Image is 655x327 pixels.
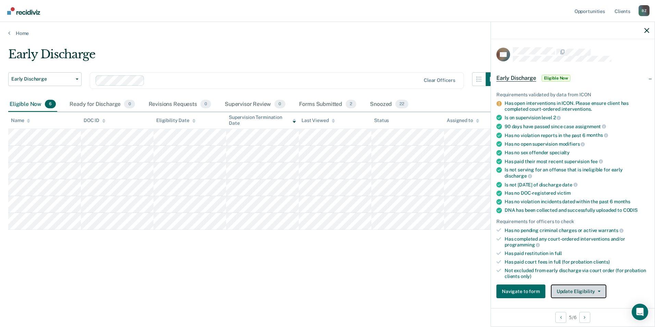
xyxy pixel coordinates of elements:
[156,118,196,123] div: Eligibility Date
[639,5,650,16] div: B Z
[124,100,135,109] span: 0
[505,199,649,205] div: Has no violation incidents dated within the past 6
[639,5,650,16] button: Profile dropdown button
[8,30,647,36] a: Home
[562,182,577,187] span: date
[623,207,638,213] span: CODIS
[549,150,570,155] span: specialty
[555,312,566,323] button: Previous Opportunity
[346,100,356,109] span: 2
[632,304,648,320] div: Open Intercom Messenger
[505,182,649,188] div: Is not [DATE] of discharge
[496,219,649,225] div: Requirements for officers to check
[505,259,649,265] div: Has paid court fees in full (for probation
[591,159,603,164] span: fee
[551,284,606,298] button: Update Eligibility
[274,100,285,109] span: 0
[505,150,649,156] div: Has no sex offender
[84,118,106,123] div: DOC ID
[491,67,655,89] div: Early DischargeEligible Now
[505,141,649,147] div: Has no open supervision
[598,228,623,233] span: warrants
[559,141,585,147] span: modifiers
[579,312,590,323] button: Next Opportunity
[447,118,479,123] div: Assigned to
[505,207,649,213] div: DNA has been collected and successfully uploaded to
[395,100,408,109] span: 22
[496,92,649,98] div: Requirements validated by data from ICON
[374,118,389,123] div: Status
[147,97,212,112] div: Revisions Requests
[505,114,649,121] div: Is on supervision level
[505,100,649,112] div: Has open interventions in ICON. Please ensure client has completed court-ordered interventions.
[298,97,358,112] div: Forms Submitted
[586,132,608,138] span: months
[505,242,540,247] span: programming
[505,167,649,179] div: Is not serving for an offense that is ineligible for early
[505,236,649,248] div: Has completed any court-ordered interventions and/or
[555,251,562,256] span: full
[369,97,410,112] div: Snoozed
[496,75,536,82] span: Early Discharge
[557,190,571,196] span: victim
[575,124,606,129] span: assignment
[7,7,40,15] img: Recidiviz
[229,114,296,126] div: Supervision Termination Date
[11,76,73,82] span: Early Discharge
[553,115,561,120] span: 2
[223,97,287,112] div: Supervisor Review
[542,75,571,82] span: Eligible Now
[505,123,649,130] div: 90 days have passed since case
[200,100,211,109] span: 0
[45,100,56,109] span: 6
[496,284,545,298] button: Navigate to form
[8,97,57,112] div: Eligible Now
[68,97,136,112] div: Ready for Discharge
[505,158,649,165] div: Has paid their most recent supervision
[491,308,655,326] div: 5 / 6
[505,190,649,196] div: Has no DOC-registered
[505,132,649,138] div: Has no violation reports in the past 6
[593,259,610,265] span: clients)
[505,227,649,233] div: Has no pending criminal charges or active
[505,268,649,279] div: Not excluded from early discharge via court order (for probation clients
[505,251,649,256] div: Has paid restitution in
[505,173,532,179] span: discharge
[424,77,455,83] div: Clear officers
[301,118,335,123] div: Last Viewed
[496,284,548,298] a: Navigate to form link
[614,199,630,204] span: months
[521,274,531,279] span: only)
[11,118,30,123] div: Name
[8,47,499,67] div: Early Discharge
